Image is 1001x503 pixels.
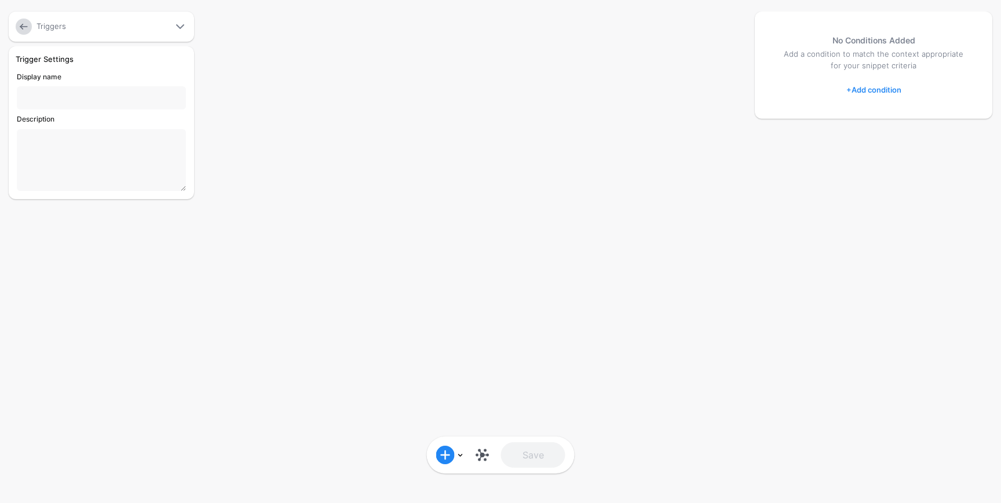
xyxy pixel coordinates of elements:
a: Triggers [36,21,66,31]
label: Display name [17,72,61,82]
a: Add condition [846,80,901,99]
div: Trigger Settings [11,53,192,65]
h5: No Conditions Added [778,35,969,46]
span: + [846,85,852,94]
label: Description [17,114,54,124]
p: Add a condition to match the context appropriate for your snippet criteria [778,49,969,72]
